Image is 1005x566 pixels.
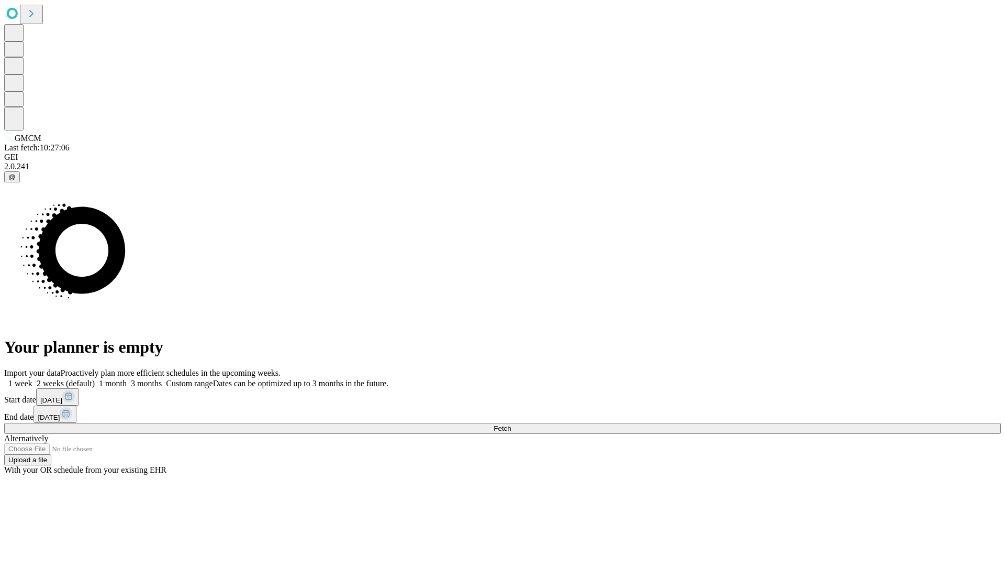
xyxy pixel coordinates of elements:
[4,454,51,465] button: Upload a file
[61,368,281,377] span: Proactively plan more efficient schedules in the upcoming weeks.
[40,396,62,404] span: [DATE]
[4,388,1001,406] div: Start date
[4,162,1001,171] div: 2.0.241
[15,134,41,143] span: GMCM
[99,379,127,388] span: 1 month
[8,173,16,181] span: @
[4,465,166,474] span: With your OR schedule from your existing EHR
[4,153,1001,162] div: GEI
[4,406,1001,423] div: End date
[4,143,70,152] span: Last fetch: 10:27:06
[36,388,79,406] button: [DATE]
[131,379,162,388] span: 3 months
[166,379,213,388] span: Custom range
[38,413,60,421] span: [DATE]
[4,171,20,182] button: @
[4,368,61,377] span: Import your data
[33,406,76,423] button: [DATE]
[494,424,511,432] span: Fetch
[4,338,1001,357] h1: Your planner is empty
[8,379,32,388] span: 1 week
[37,379,95,388] span: 2 weeks (default)
[4,434,48,443] span: Alternatively
[4,423,1001,434] button: Fetch
[213,379,388,388] span: Dates can be optimized up to 3 months in the future.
